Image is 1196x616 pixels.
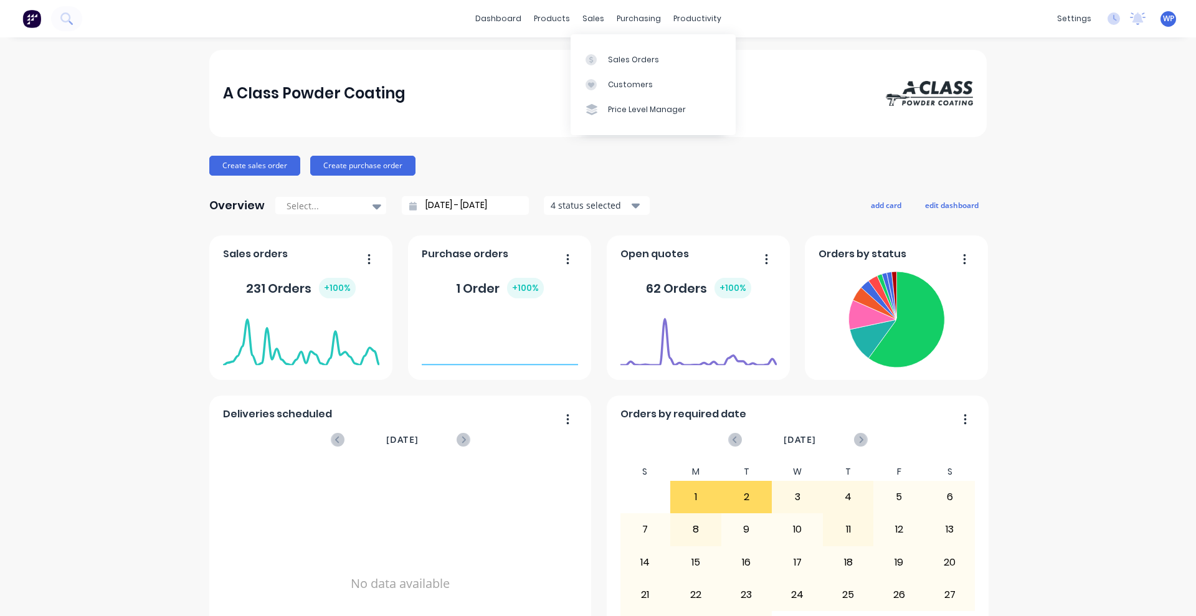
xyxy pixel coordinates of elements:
[925,514,975,545] div: 13
[925,481,975,513] div: 6
[422,247,508,262] span: Purchase orders
[722,547,772,578] div: 16
[721,463,772,481] div: T
[667,9,728,28] div: productivity
[620,547,670,578] div: 14
[886,81,973,106] img: A Class Powder Coating
[22,9,41,28] img: Factory
[571,47,736,72] a: Sales Orders
[874,547,924,578] div: 19
[670,463,721,481] div: M
[571,97,736,122] a: Price Level Manager
[722,579,772,610] div: 23
[1163,13,1174,24] span: WP
[722,514,772,545] div: 9
[209,156,300,176] button: Create sales order
[671,514,721,545] div: 8
[223,81,406,106] div: A Class Powder Coating
[571,72,736,97] a: Customers
[223,247,288,262] span: Sales orders
[544,196,650,215] button: 4 status selected
[823,463,874,481] div: T
[863,197,909,213] button: add card
[620,247,689,262] span: Open quotes
[722,481,772,513] div: 2
[386,433,419,447] span: [DATE]
[528,9,576,28] div: products
[924,463,975,481] div: S
[772,514,822,545] div: 10
[772,547,822,578] div: 17
[576,9,610,28] div: sales
[823,579,873,610] div: 25
[209,193,265,218] div: Overview
[608,79,653,90] div: Customers
[874,514,924,545] div: 12
[823,481,873,513] div: 4
[819,247,906,262] span: Orders by status
[772,579,822,610] div: 24
[671,547,721,578] div: 15
[610,9,667,28] div: purchasing
[620,514,670,545] div: 7
[823,514,873,545] div: 11
[671,481,721,513] div: 1
[772,463,823,481] div: W
[1051,9,1098,28] div: settings
[551,199,629,212] div: 4 status selected
[823,547,873,578] div: 18
[772,481,822,513] div: 3
[608,104,686,115] div: Price Level Manager
[917,197,987,213] button: edit dashboard
[620,579,670,610] div: 21
[608,54,659,65] div: Sales Orders
[469,9,528,28] a: dashboard
[925,579,975,610] div: 27
[456,278,544,298] div: 1 Order
[714,278,751,298] div: + 100 %
[873,463,924,481] div: F
[246,278,356,298] div: 231 Orders
[784,433,816,447] span: [DATE]
[874,579,924,610] div: 26
[620,463,671,481] div: S
[646,278,751,298] div: 62 Orders
[310,156,415,176] button: Create purchase order
[319,278,356,298] div: + 100 %
[507,278,544,298] div: + 100 %
[874,481,924,513] div: 5
[671,579,721,610] div: 22
[925,547,975,578] div: 20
